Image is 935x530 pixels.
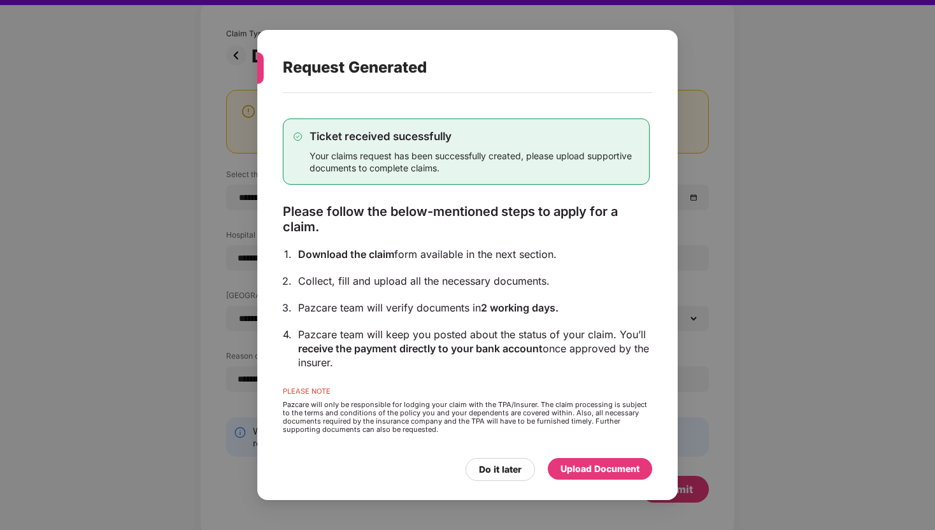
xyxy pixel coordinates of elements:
[283,43,622,92] div: Request Generated
[298,342,543,355] span: receive the payment directly to your bank account
[298,248,394,261] span: Download the claim
[298,327,650,369] div: Pazcare team will keep you posted about the status of your claim. You’ll once approved by the ins...
[310,150,639,174] div: Your claims request has been successfully created, please upload supportive documents to complete...
[284,247,292,261] div: 1.
[298,301,650,315] div: Pazcare team will verify documents in
[283,204,650,234] div: Please follow the below-mentioned steps to apply for a claim.
[479,462,522,476] div: Do it later
[283,327,292,341] div: 4.
[282,301,292,315] div: 3.
[310,129,639,143] div: Ticket received sucessfully
[481,301,559,314] span: 2 working days.
[560,462,639,476] div: Upload Document
[298,247,650,261] div: form available in the next section.
[282,274,292,288] div: 2.
[283,387,650,401] div: PLEASE NOTE
[298,274,650,288] div: Collect, fill and upload all the necessary documents.
[283,401,650,434] div: Pazcare will only be responsible for lodging your claim with the TPA/Insurer. The claim processin...
[294,132,302,141] img: svg+xml;base64,PHN2ZyB4bWxucz0iaHR0cDovL3d3dy53My5vcmcvMjAwMC9zdmciIHdpZHRoPSIxMy4zMzMiIGhlaWdodD...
